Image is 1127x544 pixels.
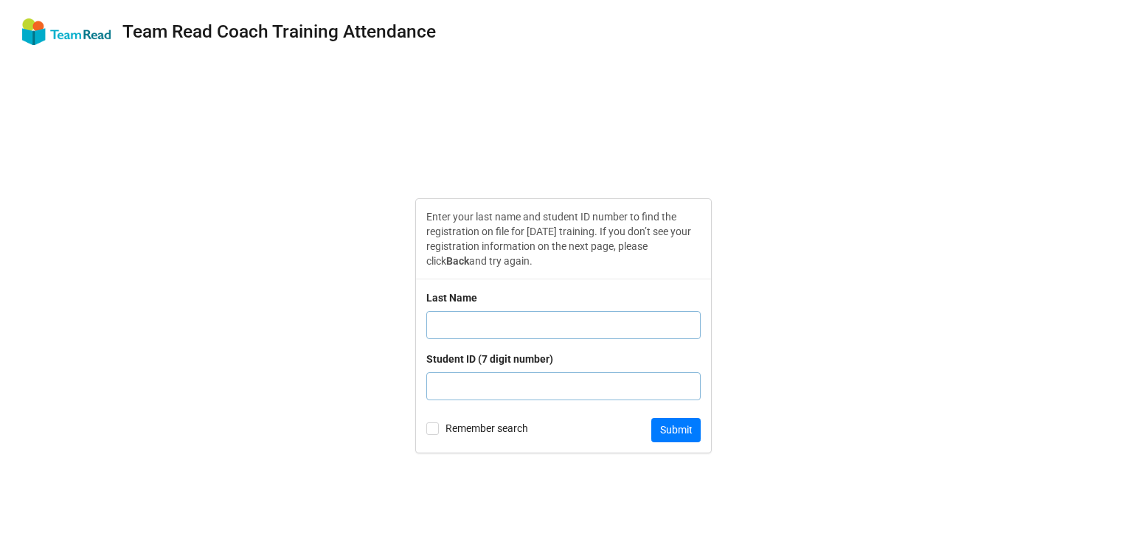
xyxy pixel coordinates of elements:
[426,209,701,268] p: Enter your last name and student ID number to find the registration on file for [DATE] training. ...
[426,351,553,367] div: Student ID (7 digit number)
[22,18,111,46] img: user-attachments%2Flegacy%2Fextension-attachments%2FQHzD6Owf2V%2FTeam%20Read%20Logo_small.png
[446,255,469,267] strong: Back
[651,418,701,443] button: Submit
[426,422,528,435] label: Remember search
[426,290,477,306] div: Last Name
[122,23,436,41] div: Team Read Coach Training Attendance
